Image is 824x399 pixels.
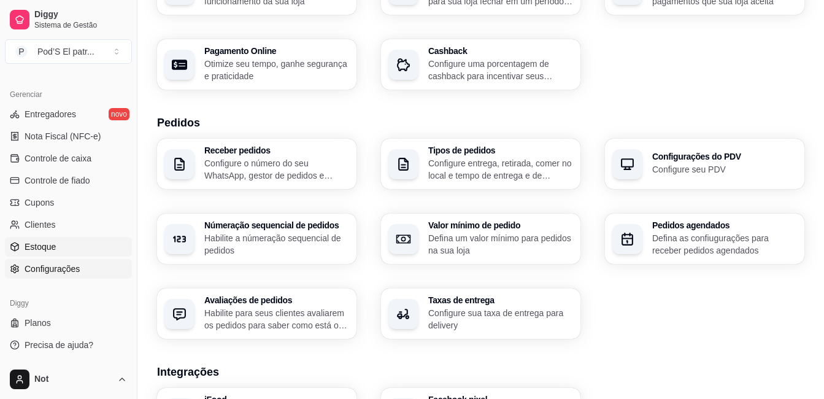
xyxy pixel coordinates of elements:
[381,139,580,189] button: Tipos de pedidosConfigure entrega, retirada, comer no local e tempo de entrega e de retirada
[5,237,132,257] a: Estoque
[428,221,573,230] h3: Valor mínimo de pedido
[204,221,349,230] h3: Númeração sequencial de pedidos
[652,152,797,161] h3: Configurações do PDV
[5,293,132,313] div: Diggy
[204,307,349,331] p: Habilite para seus clientes avaliarem os pedidos para saber como está o feedback da sua loja
[605,139,804,189] button: Configurações do PDVConfigure seu PDV
[25,130,101,142] span: Nota Fiscal (NFC-e)
[204,47,349,55] h3: Pagamento Online
[5,215,132,234] a: Clientes
[25,174,90,187] span: Controle de fiado
[5,85,132,104] div: Gerenciar
[428,47,573,55] h3: Cashback
[25,317,51,329] span: Planos
[652,221,797,230] h3: Pedidos agendados
[204,58,349,82] p: Otimize seu tempo, ganhe segurança e praticidade
[5,365,132,394] button: Not
[157,363,804,381] h3: Integrações
[5,39,132,64] button: Select a team
[381,214,580,264] button: Valor mínimo de pedidoDefina um valor mínimo para pedidos na sua loja
[428,146,573,155] h3: Tipos de pedidos
[37,45,94,58] div: Pod’S El patr ...
[34,374,112,385] span: Not
[5,259,132,279] a: Configurações
[5,171,132,190] a: Controle de fiado
[428,58,573,82] p: Configure uma porcentagem de cashback para incentivar seus clientes a comprarem em sua loja
[25,263,80,275] span: Configurações
[34,9,127,20] span: Diggy
[5,126,132,146] a: Nota Fiscal (NFC-e)
[204,296,349,304] h3: Avaliações de pedidos
[157,214,356,264] button: Númeração sequencial de pedidosHabilite a númeração sequencial de pedidos
[428,157,573,182] p: Configure entrega, retirada, comer no local e tempo de entrega e de retirada
[25,196,54,209] span: Cupons
[157,39,356,90] button: Pagamento OnlineOtimize seu tempo, ganhe segurança e praticidade
[25,108,76,120] span: Entregadores
[5,335,132,355] a: Precisa de ajuda?
[157,114,804,131] h3: Pedidos
[5,104,132,124] a: Entregadoresnovo
[428,296,573,304] h3: Taxas de entrega
[15,45,28,58] span: P
[25,152,91,165] span: Controle de caixa
[381,39,580,90] button: CashbackConfigure uma porcentagem de cashback para incentivar seus clientes a comprarem em sua loja
[652,163,797,176] p: Configure seu PDV
[204,146,349,155] h3: Receber pedidos
[25,219,56,231] span: Clientes
[34,20,127,30] span: Sistema de Gestão
[5,193,132,212] a: Cupons
[5,5,132,34] a: DiggySistema de Gestão
[157,289,356,339] button: Avaliações de pedidosHabilite para seus clientes avaliarem os pedidos para saber como está o feed...
[428,307,573,331] p: Configure sua taxa de entrega para delivery
[157,139,356,189] button: Receber pedidosConfigure o número do seu WhatsApp, gestor de pedidos e outros
[204,232,349,257] p: Habilite a númeração sequencial de pedidos
[5,149,132,168] a: Controle de caixa
[5,313,132,333] a: Planos
[204,157,349,182] p: Configure o número do seu WhatsApp, gestor de pedidos e outros
[605,214,804,264] button: Pedidos agendadosDefina as confiugurações para receber pedidos agendados
[652,232,797,257] p: Defina as confiugurações para receber pedidos agendados
[25,339,93,351] span: Precisa de ajuda?
[428,232,573,257] p: Defina um valor mínimo para pedidos na sua loja
[25,241,56,253] span: Estoque
[381,289,580,339] button: Taxas de entregaConfigure sua taxa de entrega para delivery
